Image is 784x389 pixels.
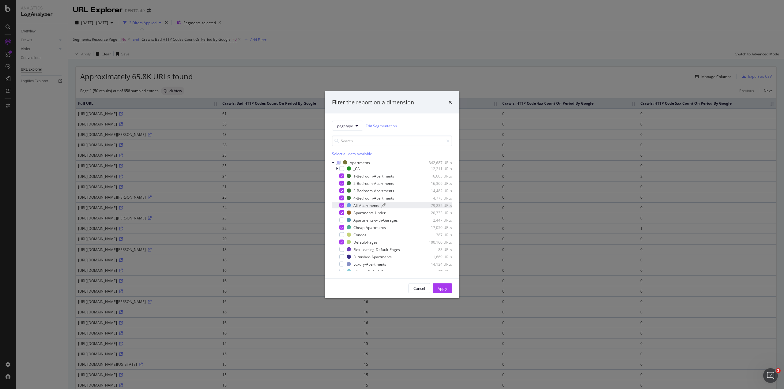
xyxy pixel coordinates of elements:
div: Cancel [413,286,425,291]
div: 83 URLs [422,247,452,252]
iframe: Intercom live chat [763,368,778,383]
input: Search [332,136,452,146]
div: Filter the report on a dimension [332,98,414,106]
div: 3-Bedroom-Apartments [353,188,394,193]
div: 16,605 URLs [422,173,452,178]
div: 2,447 URLs [422,217,452,223]
div: Cheap-Apartments [353,225,386,230]
div: 2-Bedroom-Apartments [353,181,394,186]
div: Flex-Leasing-Default-Pages [353,247,400,252]
div: Select all data available [332,151,452,156]
div: All-Apartments [353,203,379,208]
span: pagetype [337,123,353,128]
div: Default-Pages [353,239,378,245]
div: _CA [353,166,360,171]
div: 87 URLs [422,269,452,274]
button: Apply [433,283,452,293]
div: Apply [438,286,447,291]
div: 4-Bedroom-Apartments [353,195,394,200]
a: Edit Segmentation [366,122,397,129]
div: 17,050 URLs [422,225,452,230]
div: Military-Default-Pages [353,269,392,274]
div: Condos [353,232,366,237]
button: pagetype [332,121,363,131]
div: times [448,98,452,106]
div: 342,687 URLs [422,160,452,165]
div: Apartments-Under [353,210,386,215]
div: 16,369 URLs [422,181,452,186]
button: Cancel [408,283,430,293]
div: 1,669 URLs [422,254,452,259]
div: 20,333 URLs [422,210,452,215]
div: Apartments [350,160,370,165]
div: modal [325,91,459,298]
div: 14,482 URLs [422,188,452,193]
div: 387 URLs [422,232,452,237]
div: 12,211 URLs [422,166,452,171]
div: Luxury-Apartments [353,261,386,267]
div: 4,778 URLs [422,195,452,200]
div: 14,134 URLs [422,261,452,267]
div: Apartments-with-Garages [353,217,398,223]
div: Furnished-Apartments [353,254,392,259]
div: 79,232 URLs [422,203,452,208]
div: 100,160 URLs [422,239,452,245]
div: 1-Bedroom-Apartments [353,173,394,178]
span: 2 [776,368,781,373]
